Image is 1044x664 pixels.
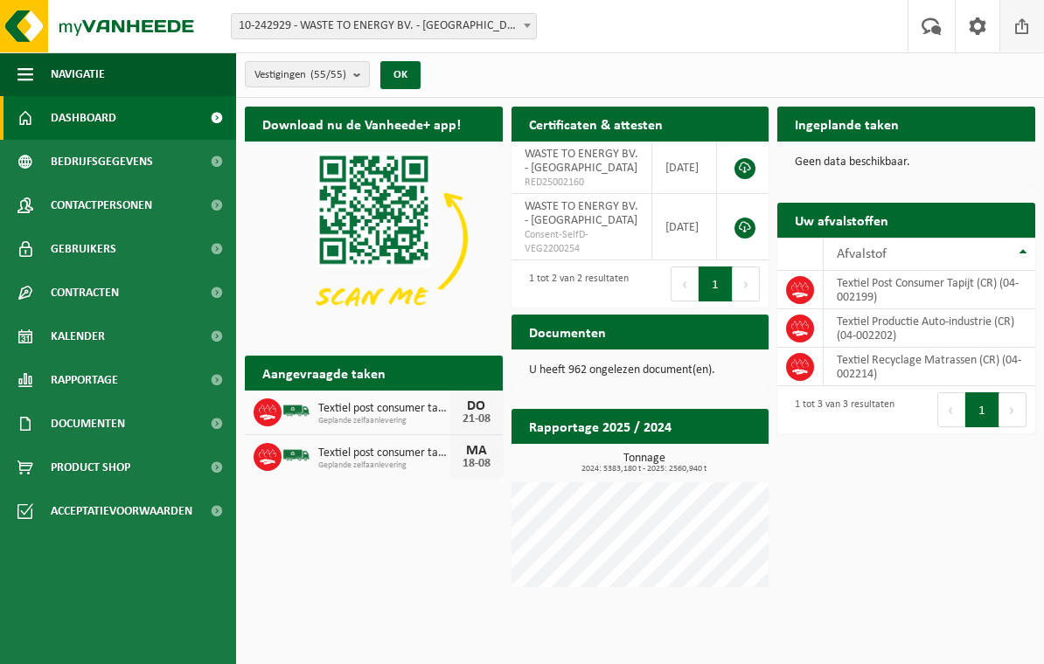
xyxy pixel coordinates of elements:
span: Navigatie [51,52,105,96]
span: Dashboard [51,96,116,140]
span: Vestigingen [254,62,346,88]
h2: Uw afvalstoffen [777,203,906,237]
div: DO [459,399,494,413]
h2: Download nu de Vanheede+ app! [245,107,478,141]
span: WASTE TO ENERGY BV. - [GEOGRAPHIC_DATA] [525,148,638,175]
div: 1 tot 3 van 3 resultaten [786,391,894,429]
button: Vestigingen(55/55) [245,61,370,87]
h2: Certificaten & attesten [512,107,680,141]
span: Contactpersonen [51,183,152,227]
span: Gebruikers [51,227,116,271]
div: 18-08 [459,458,494,470]
h3: Tonnage [520,453,769,474]
span: Geplande zelfaanlevering [318,460,450,471]
span: Bedrijfsgegevens [51,140,153,183]
a: Bekijk rapportage [638,443,767,478]
span: Textiel post consumer tapijt (cr) [318,446,450,460]
span: Consent-SelfD-VEG2200254 [525,228,639,256]
span: 2024: 5383,180 t - 2025: 2560,940 t [520,465,769,474]
div: 1 tot 2 van 2 resultaten [520,265,629,303]
span: Product Shop [51,446,130,489]
span: 10-242929 - WASTE TO ENERGY BV. - NIJKERK [232,14,536,38]
span: 10-242929 - WASTE TO ENERGY BV. - NIJKERK [231,13,537,39]
h2: Aangevraagde taken [245,356,403,390]
h2: Documenten [512,315,623,349]
img: BL-SO-LV [282,396,311,425]
td: Textiel Post Consumer Tapijt (CR) (04-002199) [824,271,1035,309]
p: Geen data beschikbaar. [795,156,1018,169]
button: Previous [671,266,699,301]
td: [DATE] [652,194,717,260]
span: Afvalstof [837,247,887,261]
span: Acceptatievoorwaarden [51,489,192,533]
button: OK [380,61,421,89]
span: Geplande zelfaanlevering [318,416,450,426]
span: Textiel post consumer tapijt (cr) [318,402,450,416]
button: Next [999,392,1027,427]
div: 21-08 [459,413,494,425]
h2: Ingeplande taken [777,107,916,141]
button: 1 [965,392,999,427]
count: (55/55) [310,69,346,80]
td: [DATE] [652,142,717,194]
p: U heeft 962 ongelezen document(en). [529,364,752,377]
td: Textiel Recyclage Matrassen (CR) (04-002214) [824,348,1035,386]
span: Kalender [51,315,105,358]
img: Download de VHEPlus App [245,142,503,335]
span: Contracten [51,271,119,315]
div: MA [459,444,494,458]
button: Next [733,266,760,301]
button: Previous [937,392,965,427]
span: Documenten [51,402,125,446]
td: Textiel Productie Auto-industrie (CR) (04-002202) [824,309,1035,348]
img: BL-SO-LV [282,440,311,470]
span: RED25002160 [525,176,639,190]
h2: Rapportage 2025 / 2024 [512,409,689,443]
span: Rapportage [51,358,118,402]
span: WASTE TO ENERGY BV. - [GEOGRAPHIC_DATA] [525,200,638,227]
button: 1 [699,266,733,301]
